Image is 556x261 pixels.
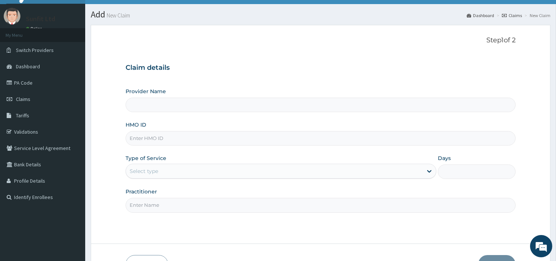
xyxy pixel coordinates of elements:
span: Dashboard [16,63,40,70]
label: Type of Service [126,154,166,162]
p: Step 1 of 2 [126,36,516,45]
small: New Claim [105,13,130,18]
h3: Claim details [126,64,516,72]
label: Provider Name [126,88,166,95]
label: HMO ID [126,121,146,128]
a: Claims [502,12,522,19]
img: User Image [4,8,20,25]
li: New Claim [523,12,550,19]
input: Enter Name [126,198,516,212]
label: Practitioner [126,188,157,195]
label: Days [438,154,451,162]
a: Online [26,26,44,31]
span: Switch Providers [16,47,54,53]
a: Dashboard [467,12,494,19]
p: Sunfit Ltd [26,16,55,22]
div: Select type [130,167,158,175]
h1: Add [91,10,550,19]
span: Tariffs [16,112,29,119]
input: Enter HMO ID [126,131,516,146]
span: Claims [16,96,30,102]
